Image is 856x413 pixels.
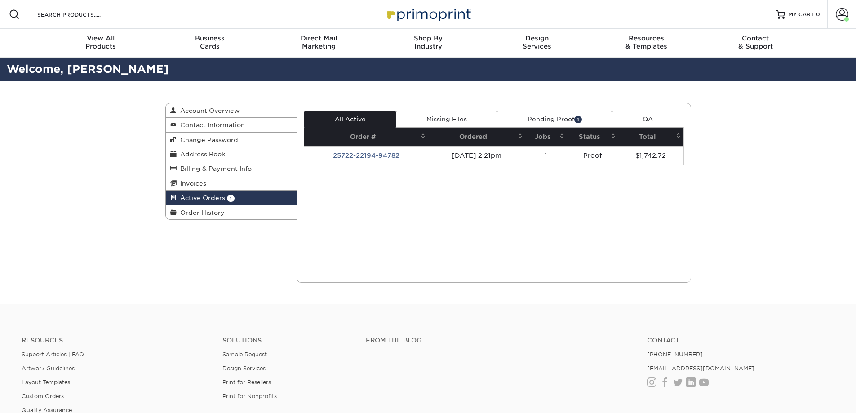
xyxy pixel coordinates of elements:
a: Design Services [222,365,266,372]
a: Shop ByIndustry [373,29,483,58]
th: Jobs [525,128,568,146]
div: Products [46,34,155,50]
input: SEARCH PRODUCTS..... [36,9,124,20]
a: Custom Orders [22,393,64,400]
span: Account Overview [177,107,240,114]
span: View All [46,34,155,42]
a: All Active [304,111,396,128]
th: Ordered [428,128,525,146]
span: MY CART [789,11,814,18]
td: 25722-22194-94782 [304,146,428,165]
a: Invoices [166,176,297,191]
h4: From the Blog [366,337,623,344]
a: Support Articles | FAQ [22,351,84,358]
span: Design [483,34,592,42]
td: 1 [525,146,568,165]
a: Layout Templates [22,379,70,386]
div: Industry [373,34,483,50]
span: Address Book [177,151,225,158]
span: 0 [816,11,820,18]
a: DesignServices [483,29,592,58]
a: Print for Nonprofits [222,393,277,400]
span: Contact Information [177,121,245,129]
a: Direct MailMarketing [264,29,373,58]
a: Pending Proof1 [497,111,612,128]
a: Account Overview [166,103,297,118]
div: & Support [701,34,810,50]
h4: Resources [22,337,209,344]
span: Business [155,34,264,42]
td: Proof [567,146,618,165]
span: Invoices [177,180,206,187]
h4: Solutions [222,337,352,344]
span: Direct Mail [264,34,373,42]
a: Print for Resellers [222,379,271,386]
td: [DATE] 2:21pm [428,146,525,165]
a: [EMAIL_ADDRESS][DOMAIN_NAME] [647,365,754,372]
th: Order # [304,128,428,146]
span: Contact [701,34,810,42]
a: Change Password [166,133,297,147]
td: $1,742.72 [618,146,683,165]
a: View AllProducts [46,29,155,58]
a: Active Orders 1 [166,191,297,205]
span: Resources [592,34,701,42]
a: Order History [166,205,297,219]
div: & Templates [592,34,701,50]
span: Order History [177,209,225,216]
span: Billing & Payment Info [177,165,252,172]
a: Resources& Templates [592,29,701,58]
th: Status [567,128,618,146]
span: Active Orders [177,194,225,201]
a: BusinessCards [155,29,264,58]
a: Address Book [166,147,297,161]
a: [PHONE_NUMBER] [647,351,703,358]
a: Contact& Support [701,29,810,58]
a: QA [612,111,683,128]
span: 1 [574,116,582,123]
span: Shop By [373,34,483,42]
span: 1 [227,195,235,202]
div: Cards [155,34,264,50]
div: Services [483,34,592,50]
span: Change Password [177,136,238,143]
a: Contact [647,337,834,344]
a: Sample Request [222,351,267,358]
img: Primoprint [383,4,473,24]
div: Marketing [264,34,373,50]
a: Billing & Payment Info [166,161,297,176]
a: Missing Files [396,111,497,128]
a: Contact Information [166,118,297,132]
a: Artwork Guidelines [22,365,75,372]
th: Total [618,128,683,146]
